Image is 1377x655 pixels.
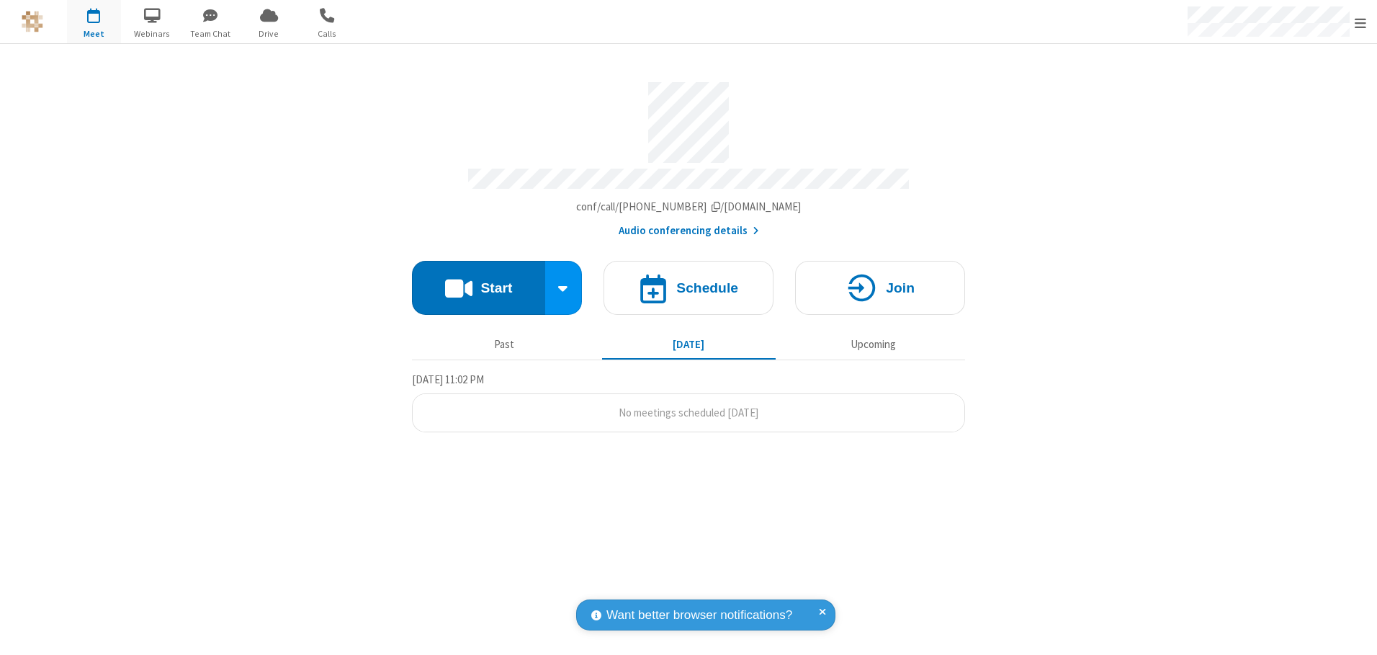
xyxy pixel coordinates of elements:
[619,223,759,239] button: Audio conferencing details
[418,331,591,358] button: Past
[412,371,965,433] section: Today's Meetings
[795,261,965,315] button: Join
[22,11,43,32] img: QA Selenium DO NOT DELETE OR CHANGE
[604,261,773,315] button: Schedule
[576,199,802,215] button: Copy my meeting room linkCopy my meeting room link
[676,281,738,295] h4: Schedule
[602,331,776,358] button: [DATE]
[67,27,121,40] span: Meet
[184,27,238,40] span: Team Chat
[300,27,354,40] span: Calls
[412,71,965,239] section: Account details
[606,606,792,625] span: Want better browser notifications?
[412,373,484,386] span: [DATE] 11:02 PM
[545,261,583,315] div: Start conference options
[619,406,758,419] span: No meetings scheduled [DATE]
[886,281,915,295] h4: Join
[125,27,179,40] span: Webinars
[412,261,545,315] button: Start
[242,27,296,40] span: Drive
[786,331,960,358] button: Upcoming
[576,200,802,213] span: Copy my meeting room link
[480,281,512,295] h4: Start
